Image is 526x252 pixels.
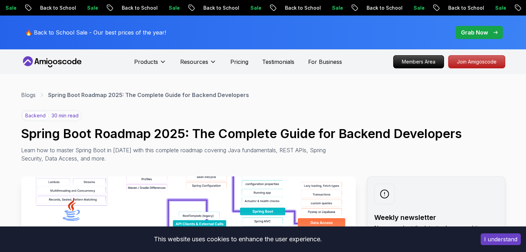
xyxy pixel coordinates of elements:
a: Testimonials [262,58,294,66]
p: Back to School [359,4,406,11]
h1: Spring Boot Roadmap 2025: The Complete Guide for Backend Developers [21,127,505,140]
p: Back to School [441,4,488,11]
a: Join Amigoscode [448,55,505,68]
p: No spam. Just the latest releases and tips, interesting articles, and exclusive interviews in you... [374,224,498,249]
p: Back to School [114,4,162,11]
p: Back to School [278,4,325,11]
p: Products [134,58,158,66]
p: Back to School [196,4,243,11]
p: Resources [180,58,208,66]
p: 30 min read [52,112,79,119]
p: Join Amigoscode [449,56,505,68]
a: Pricing [230,58,248,66]
p: Sale [325,4,347,11]
a: Members Area [393,55,444,68]
p: Grab Now [461,28,488,37]
p: Spring Boot Roadmap 2025: The Complete Guide for Backend Developers [48,91,249,99]
button: Products [134,58,166,71]
a: For Business [308,58,342,66]
p: Members Area [394,56,444,68]
p: Sale [243,4,265,11]
p: Sale [162,4,184,11]
div: This website uses cookies to enhance the user experience. [5,232,470,247]
h2: Weekly newsletter [374,213,498,222]
p: backend [22,111,49,120]
p: Sale [406,4,428,11]
a: Blogs [21,91,36,99]
button: Accept cookies [481,233,521,245]
p: Sale [80,4,102,11]
p: 🔥 Back to School Sale - Our best prices of the year! [25,28,166,37]
p: Sale [488,4,510,11]
p: Learn how to master Spring Boot in [DATE] with this complete roadmap covering Java fundamentals, ... [21,146,331,163]
button: Resources [180,58,216,71]
p: Back to School [33,4,80,11]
